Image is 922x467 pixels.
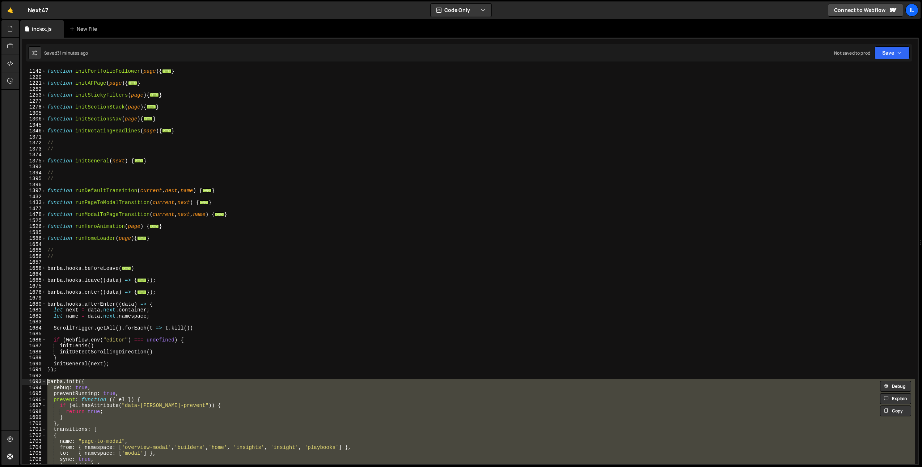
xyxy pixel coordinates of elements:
div: 1393 [22,164,46,170]
div: 1655 [22,247,46,254]
button: Explain [880,393,911,404]
div: 1700 [22,421,46,427]
span: ... [134,158,144,162]
a: Connect to Webflow [828,4,903,17]
div: Saved [44,50,88,56]
div: 1657 [22,259,46,266]
div: 1345 [22,122,46,128]
div: 1692 [22,373,46,379]
div: 1703 [22,438,46,445]
div: 1375 [22,158,46,164]
div: 1525 [22,218,46,224]
div: 1681 [22,307,46,313]
div: 1395 [22,176,46,182]
div: 1696 [22,397,46,403]
div: 1687 [22,343,46,349]
div: 1693 [22,379,46,385]
div: 1432 [22,194,46,200]
div: 1665 [22,277,46,284]
div: 1397 [22,188,46,194]
div: 1477 [22,206,46,212]
div: 1704 [22,445,46,451]
div: Next47 [28,6,48,14]
div: 1372 [22,140,46,146]
div: index.js [32,25,52,33]
a: Il [905,4,918,17]
div: 1680 [22,301,46,307]
span: ... [202,188,212,192]
span: ... [150,224,159,228]
span: ... [122,266,131,270]
span: ... [215,212,224,216]
div: 1396 [22,182,46,188]
div: 1685 [22,331,46,337]
div: 1658 [22,266,46,272]
div: 1586 [22,235,46,242]
div: 1682 [22,313,46,319]
div: 1585 [22,230,46,236]
div: 1346 [22,128,46,134]
div: 1252 [22,86,46,93]
span: ... [162,69,172,73]
div: 1374 [22,152,46,158]
div: 1676 [22,289,46,296]
button: Save [875,46,910,59]
span: ... [147,105,156,109]
div: 1691 [22,367,46,373]
div: 1689 [22,355,46,361]
div: 1705 [22,450,46,457]
span: ... [144,117,153,121]
div: 1699 [22,415,46,421]
button: Debug [880,381,911,392]
div: 1478 [22,212,46,218]
div: 1656 [22,254,46,260]
a: 🤙 [1,1,19,19]
div: 1220 [22,75,46,81]
span: ... [150,93,159,97]
div: 1679 [22,295,46,301]
div: 1277 [22,98,46,105]
div: 1526 [22,224,46,230]
div: 1698 [22,409,46,415]
button: Code Only [431,4,491,17]
div: 1253 [22,92,46,98]
div: 1688 [22,349,46,355]
div: 1683 [22,319,46,325]
span: ... [138,278,147,282]
div: 1305 [22,110,46,116]
div: 1221 [22,80,46,86]
div: 1278 [22,104,46,110]
div: 1664 [22,271,46,277]
div: 1394 [22,170,46,176]
div: 1690 [22,361,46,367]
div: 1697 [22,403,46,409]
span: ... [138,290,147,294]
div: New File [69,25,100,33]
span: ... [138,236,147,240]
div: 1694 [22,385,46,391]
div: 1684 [22,325,46,331]
div: 1701 [22,426,46,433]
span: ... [162,129,172,133]
span: ... [199,200,209,204]
div: 1654 [22,242,46,248]
div: 1306 [22,116,46,122]
div: Not saved to prod [834,50,870,56]
div: 1706 [22,457,46,463]
div: 1142 [22,68,46,75]
button: Copy [880,406,911,416]
div: 1695 [22,391,46,397]
div: 1373 [22,146,46,152]
div: 1675 [22,283,46,289]
div: 1371 [22,134,46,140]
div: 1702 [22,433,46,439]
span: ... [128,81,138,85]
div: 31 minutes ago [57,50,88,56]
div: 1686 [22,337,46,343]
div: 1433 [22,200,46,206]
